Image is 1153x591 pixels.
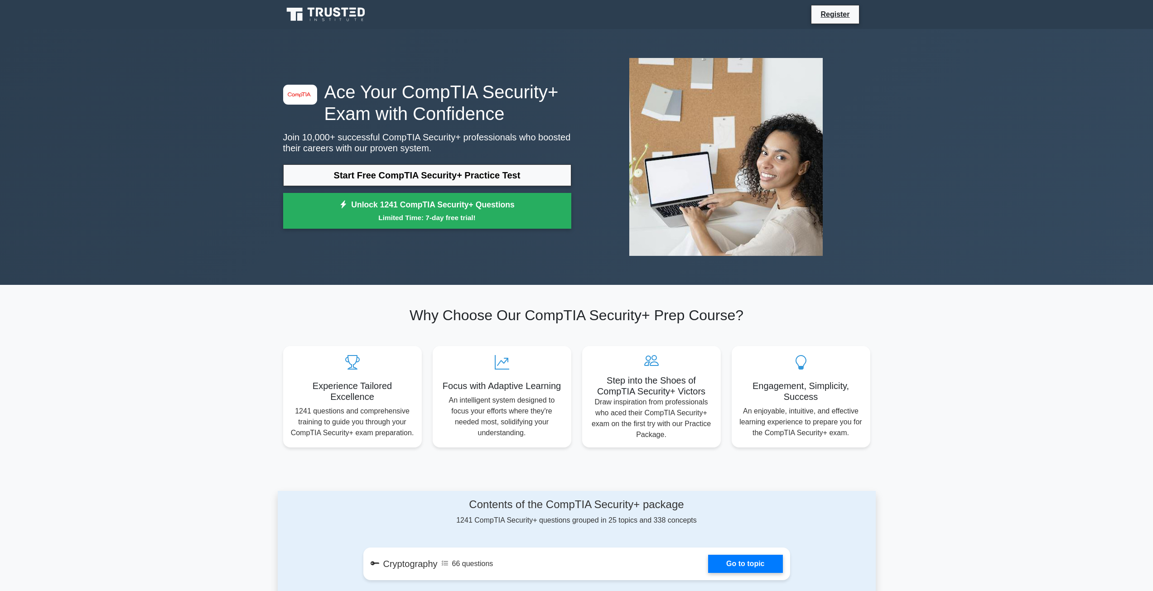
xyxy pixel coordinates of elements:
[363,498,790,526] div: 1241 CompTIA Security+ questions grouped in 25 topics and 338 concepts
[815,9,855,20] a: Register
[294,212,560,223] small: Limited Time: 7-day free trial!
[283,164,571,186] a: Start Free CompTIA Security+ Practice Test
[589,375,714,397] h5: Step into the Shoes of CompTIA Security+ Victors
[290,380,415,402] h5: Experience Tailored Excellence
[363,498,790,511] h4: Contents of the CompTIA Security+ package
[283,132,571,154] p: Join 10,000+ successful CompTIA Security+ professionals who boosted their careers with our proven...
[739,406,863,438] p: An enjoyable, intuitive, and effective learning experience to prepare you for the CompTIA Securit...
[708,555,782,573] a: Go to topic
[440,380,564,391] h5: Focus with Adaptive Learning
[283,307,870,324] h2: Why Choose Our CompTIA Security+ Prep Course?
[283,193,571,229] a: Unlock 1241 CompTIA Security+ QuestionsLimited Time: 7-day free trial!
[739,380,863,402] h5: Engagement, Simplicity, Success
[290,406,415,438] p: 1241 questions and comprehensive training to guide you through your CompTIA Security+ exam prepar...
[589,397,714,440] p: Draw inspiration from professionals who aced their CompTIA Security+ exam on the first try with o...
[440,395,564,438] p: An intelligent system designed to focus your efforts where they're needed most, solidifying your ...
[283,81,571,125] h1: Ace Your CompTIA Security+ Exam with Confidence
